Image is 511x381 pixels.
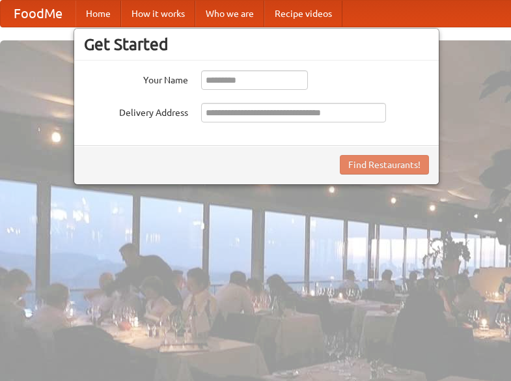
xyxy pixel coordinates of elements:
[76,1,121,27] a: Home
[84,103,188,119] label: Delivery Address
[1,1,76,27] a: FoodMe
[195,1,264,27] a: Who we are
[340,155,429,175] button: Find Restaurants!
[84,70,188,87] label: Your Name
[264,1,342,27] a: Recipe videos
[121,1,195,27] a: How it works
[84,35,429,54] h3: Get Started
